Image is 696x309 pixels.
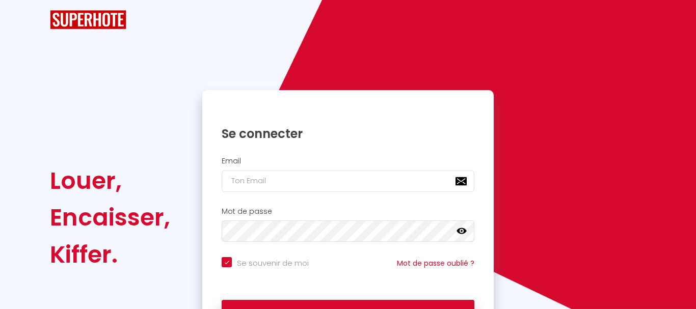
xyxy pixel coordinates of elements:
h1: Se connecter [222,126,474,142]
h2: Email [222,157,474,165]
h2: Mot de passe [222,207,474,216]
div: Kiffer. [50,236,170,273]
div: Encaisser, [50,199,170,236]
div: Louer, [50,162,170,199]
a: Mot de passe oublié ? [397,258,474,268]
input: Ton Email [222,171,474,192]
img: SuperHote logo [50,10,126,29]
